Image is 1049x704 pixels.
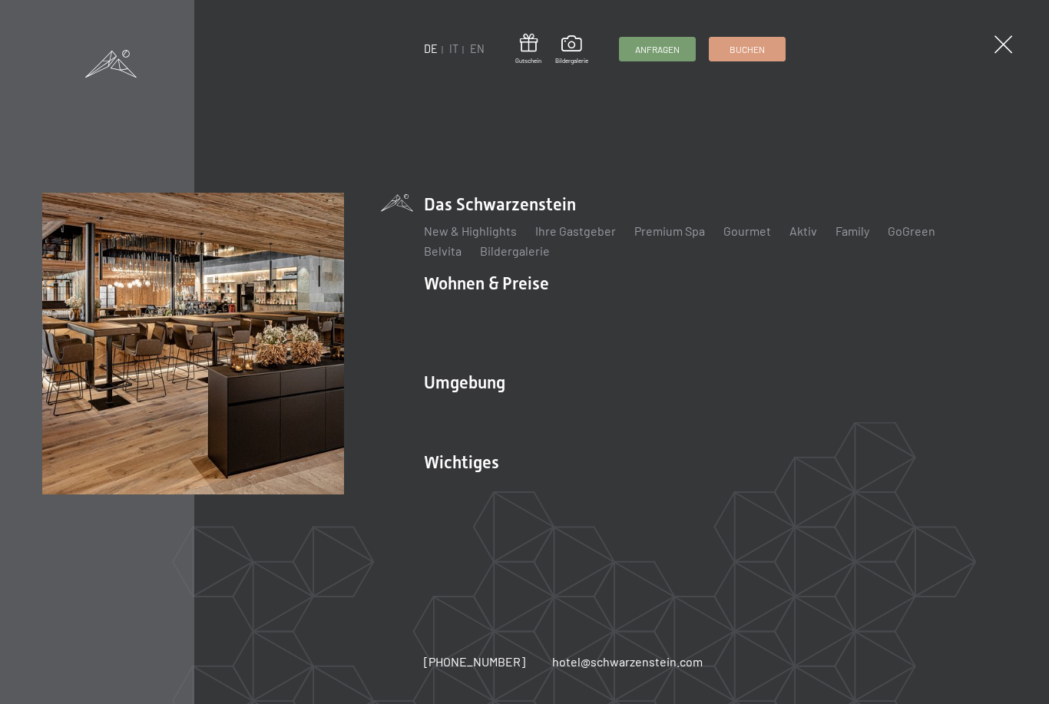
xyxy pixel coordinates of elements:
[424,653,525,670] a: [PHONE_NUMBER]
[424,654,525,669] span: [PHONE_NUMBER]
[515,34,541,65] a: Gutschein
[480,243,550,258] a: Bildergalerie
[470,42,485,55] a: EN
[710,38,785,61] a: Buchen
[449,42,458,55] a: IT
[620,38,695,61] a: Anfragen
[424,223,517,238] a: New & Highlights
[555,35,588,64] a: Bildergalerie
[515,57,541,65] span: Gutschein
[424,243,462,258] a: Belvita
[552,653,703,670] a: hotel@schwarzenstein.com
[723,223,771,238] a: Gourmet
[424,42,438,55] a: DE
[555,57,588,65] span: Bildergalerie
[535,223,616,238] a: Ihre Gastgeber
[789,223,817,238] a: Aktiv
[635,43,680,56] span: Anfragen
[730,43,765,56] span: Buchen
[634,223,705,238] a: Premium Spa
[888,223,935,238] a: GoGreen
[836,223,869,238] a: Family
